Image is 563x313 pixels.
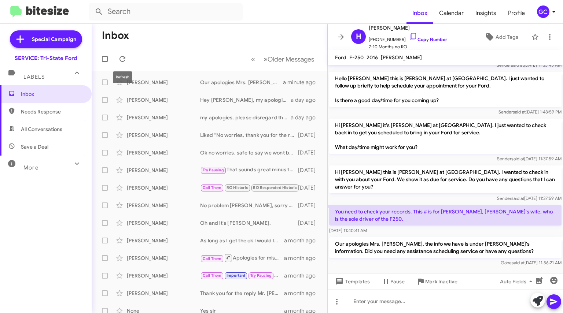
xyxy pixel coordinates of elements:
[406,3,433,24] a: Inbox
[298,219,321,227] div: [DATE]
[127,167,200,174] div: [PERSON_NAME]
[498,109,562,115] span: Sender [DATE] 1:48:59 PM
[329,205,562,226] p: You need to check your records. This # is for [PERSON_NAME], [PERSON_NAME]'s wife, who is the sol...
[200,114,291,121] div: my apologies, please disregard the system generated text
[259,52,319,67] button: Next
[127,184,200,191] div: [PERSON_NAME]
[497,156,562,161] span: Sender [DATE] 11:37:59 AM
[127,202,200,209] div: [PERSON_NAME]
[247,52,260,67] button: Previous
[513,109,526,115] span: said at
[335,54,346,61] span: Ford
[284,254,321,262] div: a month ago
[502,3,531,24] a: Profile
[247,52,319,67] nav: Page navigation example
[200,219,298,227] div: Oh and it's [PERSON_NAME].
[298,149,321,156] div: [DATE]
[356,31,361,42] span: H
[203,273,222,278] span: Call Them
[127,114,200,121] div: [PERSON_NAME]
[200,96,291,104] div: Hey [PERSON_NAME], my apologies, it seems I missed an email. The previous quoted special will be ...
[21,126,62,133] span: All Conversations
[329,228,367,233] span: [DATE] 11:40:41 AM
[200,202,298,209] div: No problem [PERSON_NAME], sorry to disturb you. I understand performing your own maintenance, if ...
[381,54,422,61] span: [PERSON_NAME]
[511,62,524,68] span: said at
[264,55,268,64] span: »
[203,168,224,172] span: Try Pausing
[21,108,83,115] span: Needs Response
[32,36,76,43] span: Special Campaign
[329,237,562,258] p: Our apologies Mrs. [PERSON_NAME], the info we have is under [PERSON_NAME]'s information. Did you ...
[200,131,298,139] div: Liked “No worries, thank you for the reply and update! If you are ever in the area and need assis...
[512,260,525,265] span: said at
[496,30,518,44] span: Add Tags
[334,275,370,288] span: Templates
[411,275,463,288] button: Mark Inactive
[200,237,284,244] div: As long as I get the ok I would love to do that for you [PERSON_NAME], Let me run that up the fla...
[21,143,48,150] span: Save a Deal
[127,254,200,262] div: [PERSON_NAME]
[298,202,321,209] div: [DATE]
[369,43,447,51] span: 7-10 Months no RO
[329,119,562,154] p: Hi [PERSON_NAME] it's [PERSON_NAME] at [GEOGRAPHIC_DATA]. I just wanted to check back in to get y...
[349,54,364,61] span: F-250
[511,156,524,161] span: said at
[200,253,284,262] div: Apologies for missing your call [PERSON_NAME], I just called and left a message with how to get i...
[200,183,298,192] div: Ok I completely understand that, just let us know if we can ever help.
[203,185,222,190] span: Call Them
[497,195,562,201] span: Sender [DATE] 11:37:59 AM
[127,131,200,139] div: [PERSON_NAME]
[102,30,129,41] h1: Inbox
[298,131,321,139] div: [DATE]
[21,90,83,98] span: Inbox
[10,30,82,48] a: Special Campaign
[329,165,562,193] p: Hi [PERSON_NAME] this is [PERSON_NAME] at [GEOGRAPHIC_DATA]. I wanted to check in with you about ...
[200,79,283,86] div: Our apologies Mrs. [PERSON_NAME], the info we have is under [PERSON_NAME]'s information. Did you ...
[470,3,502,24] a: Insights
[227,273,246,278] span: Important
[376,275,411,288] button: Pause
[409,37,447,42] a: Copy Number
[127,272,200,279] div: [PERSON_NAME]
[89,3,243,21] input: Search
[227,185,248,190] span: RO Historic
[474,30,528,44] button: Add Tags
[251,55,255,64] span: «
[15,55,77,62] div: SERVICE: Tri-State Ford
[200,149,298,156] div: Ok no worries, safe to say we wont be seeing you for service needs. If you are ever in the area a...
[291,96,321,104] div: a day ago
[23,74,45,80] span: Labels
[298,167,321,174] div: [DATE]
[531,5,555,18] button: GC
[250,273,272,278] span: Try Pausing
[200,290,284,297] div: Thank you for the reply Mr. [PERSON_NAME], if we can ever help please don't hesitate to reach out!
[494,275,541,288] button: Auto Fields
[284,290,321,297] div: a month ago
[113,71,132,83] div: Refresh
[390,275,405,288] span: Pause
[329,72,562,107] p: Hello [PERSON_NAME] this is [PERSON_NAME] at [GEOGRAPHIC_DATA]. I just wanted to follow up briefl...
[253,185,297,190] span: RO Responded Historic
[127,290,200,297] div: [PERSON_NAME]
[23,164,38,171] span: More
[501,260,562,265] span: Gabe [DATE] 11:56:21 AM
[200,166,298,174] div: That sounds great minus the working part, hopefully you can enjoy the scenery and weather while n...
[127,79,200,86] div: [PERSON_NAME]
[283,79,321,86] div: a minute ago
[268,55,314,63] span: Older Messages
[367,54,378,61] span: 2016
[284,237,321,244] div: a month ago
[291,114,321,121] div: a day ago
[200,271,284,280] div: Absolutely, just let us know when works best for you!
[497,62,562,68] span: Sender [DATE] 11:35:45 AM
[511,195,524,201] span: said at
[127,149,200,156] div: [PERSON_NAME]
[127,237,200,244] div: [PERSON_NAME]
[537,5,549,18] div: GC
[203,256,222,261] span: Call Them
[433,3,470,24] a: Calendar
